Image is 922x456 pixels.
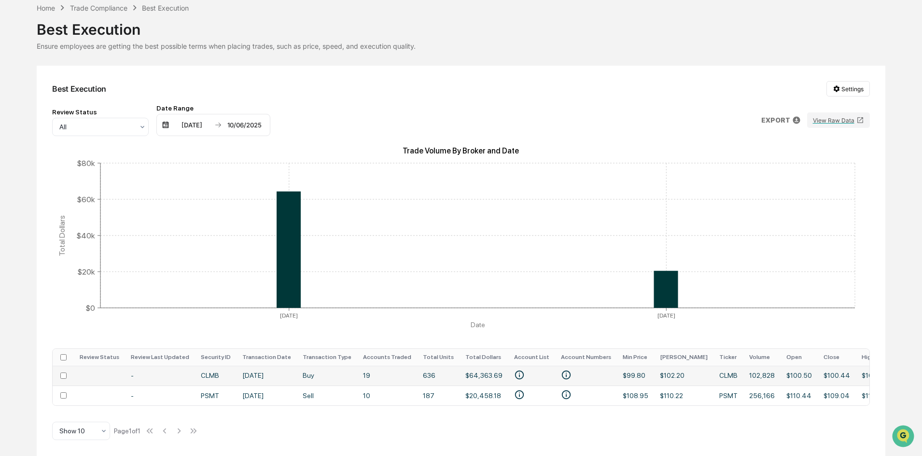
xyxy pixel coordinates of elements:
[19,197,62,207] span: Preclearance
[807,112,870,128] button: View Raw Data
[514,370,525,380] svg: • AIMEE BRANTSEG & PATRICK BRANTSEG DESIGNATED BENE PLAN/TOD • ANDREW SCRIBNER CHARLES SCHWAB & C...
[195,349,237,366] th: Security ID
[125,386,195,405] td: -
[96,239,117,247] span: Pylon
[30,131,78,139] span: [PERSON_NAME]
[10,148,25,164] img: Jack Rasmussen
[297,386,357,405] td: Sell
[781,366,818,386] td: $100.50
[43,74,158,83] div: Start new chat
[43,83,133,91] div: We're available if you need us!
[10,20,176,36] p: How can we help?
[76,231,95,240] tspan: $40k
[761,116,790,124] p: EXPORT
[171,121,212,129] div: [DATE]
[114,427,140,435] div: Page 1 of 1
[818,366,856,386] td: $100.44
[654,349,713,366] th: [PERSON_NAME]
[125,366,195,386] td: -
[403,146,519,155] text: Trade Volume By Broker and Date
[195,366,237,386] td: CLMB
[417,366,460,386] td: 636
[85,157,105,165] span: [DATE]
[617,366,654,386] td: $99.80
[164,77,176,88] button: Start new chat
[19,158,27,166] img: 1746055101610-c473b297-6a78-478c-a979-82029cc54cd1
[460,349,508,366] th: Total Dollars
[52,108,149,116] div: Review Status
[561,389,572,400] svg: • 0010192205 • 0045484345 • 0049121837 • 0053112191 • 0063534711 • 0074710350 • 0078979729 • 0082...
[297,366,357,386] td: Buy
[460,366,508,386] td: $64,363.69
[150,105,176,117] button: See all
[77,194,95,204] tspan: $60k
[162,121,169,129] img: calendar
[37,4,55,12] div: Home
[77,158,95,167] tspan: $80k
[856,386,892,405] td: $110.80
[224,121,265,129] div: 10/06/2025
[237,366,297,386] td: [DATE]
[654,386,713,405] td: $110.22
[826,81,870,97] button: Settings
[417,386,460,405] td: 187
[214,121,222,129] img: arrow right
[781,349,818,366] th: Open
[781,386,818,405] td: $110.44
[30,157,78,165] span: [PERSON_NAME]
[713,366,743,386] td: CLMB
[617,349,654,366] th: Min Price
[19,132,27,139] img: 1746055101610-c473b297-6a78-478c-a979-82029cc54cd1
[654,366,713,386] td: $102.20
[743,349,781,366] th: Volume
[891,424,917,450] iframe: Open customer support
[20,74,38,91] img: 8933085812038_c878075ebb4cc5468115_72.jpg
[357,386,417,405] td: 10
[10,198,17,206] div: 🖐️
[77,267,95,276] tspan: $20k
[37,13,885,38] div: Best Execution
[713,349,743,366] th: Ticker
[70,198,78,206] div: 🗄️
[74,349,125,366] th: Review Status
[743,386,781,405] td: 256,166
[237,349,297,366] th: Transaction Date
[195,386,237,405] td: PSMT
[142,4,189,12] div: Best Execution
[37,42,885,50] div: Ensure employees are getting the best possible terms when placing trades, such as price, speed, a...
[514,389,525,400] svg: • ANDREW SCRIBNER CHARLES SCHWAB & CO INC CUST IRA ROLLOVER • JAMES DOUGLAS HAGEN CHARLES SCHWAB ...
[460,386,508,405] td: $20,458.18
[80,157,84,165] span: •
[125,349,195,366] th: Review Last Updated
[818,386,856,405] td: $109.04
[19,216,61,225] span: Data Lookup
[85,131,105,139] span: [DATE]
[85,303,95,312] tspan: $0
[713,386,743,405] td: PSMT
[10,74,27,91] img: 1746055101610-c473b297-6a78-478c-a979-82029cc54cd1
[280,312,298,318] tspan: [DATE]
[80,131,84,139] span: •
[617,386,654,405] td: $108.95
[417,349,460,366] th: Total Units
[471,321,485,329] tspan: Date
[856,366,892,386] td: $101.75
[561,370,572,380] svg: • 0010192205 • 0012877833 • 0018908674 • 0025002396 • 0040410440 • 0040681957 • 0045484345 • 0048...
[237,386,297,405] td: [DATE]
[357,349,417,366] th: Accounts Traded
[555,349,617,366] th: Account Numbers
[66,193,124,211] a: 🗄️Attestations
[70,4,127,12] div: Trade Compliance
[357,366,417,386] td: 19
[68,239,117,247] a: Powered byPylon
[743,366,781,386] td: 102,828
[52,84,106,94] div: Best Execution
[657,312,675,318] tspan: [DATE]
[80,197,120,207] span: Attestations
[156,104,270,112] div: Date Range
[508,349,555,366] th: Account List
[6,193,66,211] a: 🖐️Preclearance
